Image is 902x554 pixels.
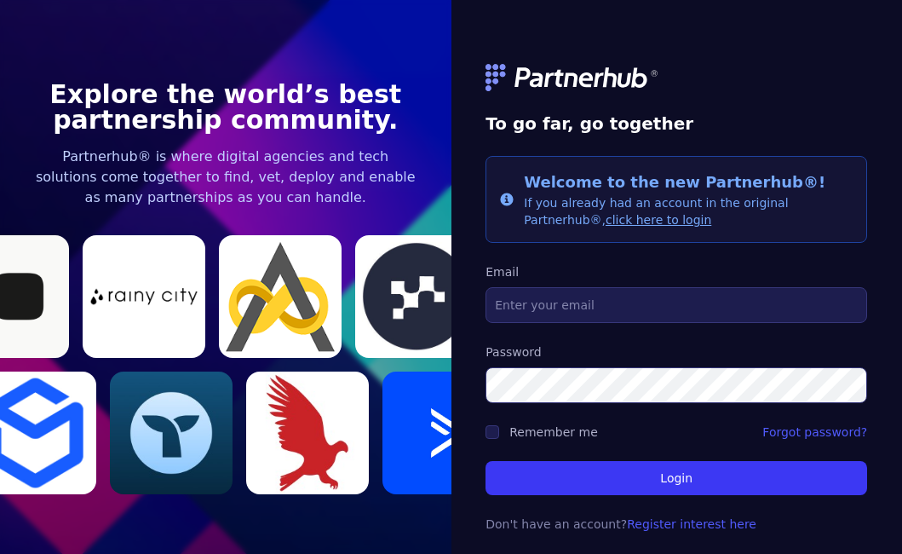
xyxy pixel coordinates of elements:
[485,516,867,533] p: Don't have an account?
[485,263,867,280] label: Email
[485,112,867,136] h1: To go far, go together
[762,424,867,441] a: Forgot password?
[485,461,867,495] button: Login
[606,213,711,227] a: click here to login
[627,517,756,531] a: Register interest here
[524,173,825,191] span: Welcome to the new Partnerhub®!
[485,287,867,323] input: Enter your email
[485,64,659,91] img: logo
[35,147,417,208] p: Partnerhub® is where digital agencies and tech solutions come together to find, vet, deploy and e...
[509,425,598,439] label: Remember me
[35,82,417,133] h1: Explore the world’s best partnership community.
[485,343,867,361] label: Password
[524,170,853,228] div: If you already had an account in the original Partnerhub®,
